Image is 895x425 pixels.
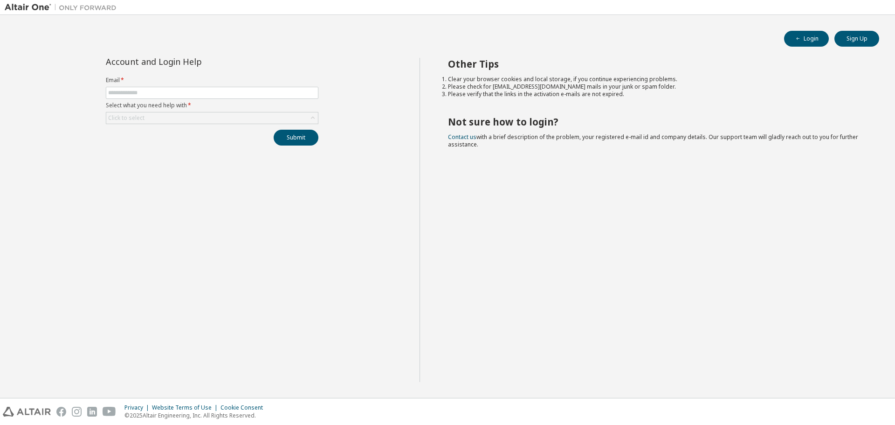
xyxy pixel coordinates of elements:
label: Select what you need help with [106,102,318,109]
img: Altair One [5,3,121,12]
div: Website Terms of Use [152,404,220,411]
img: altair_logo.svg [3,407,51,417]
h2: Not sure how to login? [448,116,863,128]
button: Sign Up [834,31,879,47]
img: linkedin.svg [87,407,97,417]
img: youtube.svg [103,407,116,417]
li: Clear your browser cookies and local storage, if you continue experiencing problems. [448,76,863,83]
div: Click to select [106,112,318,124]
img: facebook.svg [56,407,66,417]
li: Please verify that the links in the activation e-mails are not expired. [448,91,863,98]
li: Please check for [EMAIL_ADDRESS][DOMAIN_NAME] mails in your junk or spam folder. [448,83,863,91]
a: Contact us [448,133,476,141]
button: Submit [274,130,318,146]
div: Cookie Consent [220,404,268,411]
div: Account and Login Help [106,58,276,65]
label: Email [106,77,318,84]
div: Privacy [124,404,152,411]
button: Login [784,31,829,47]
img: instagram.svg [72,407,82,417]
h2: Other Tips [448,58,863,70]
p: © 2025 Altair Engineering, Inc. All Rights Reserved. [124,411,268,419]
div: Click to select [108,114,145,122]
span: with a brief description of the problem, your registered e-mail id and company details. Our suppo... [448,133,858,148]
